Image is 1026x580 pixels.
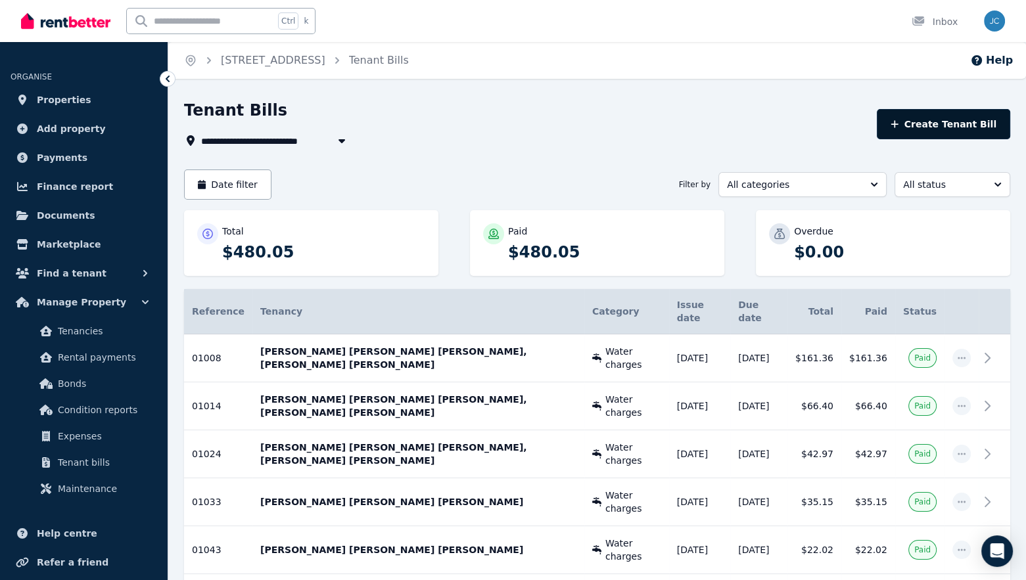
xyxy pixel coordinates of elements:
[730,334,787,382] td: [DATE]
[11,549,157,575] a: Refer a friend
[914,545,931,555] span: Paid
[11,72,52,81] span: ORGANISE
[192,449,222,459] span: 01024
[679,179,711,190] span: Filter by
[787,478,841,526] td: $35.15
[58,402,147,418] span: Condition reports
[11,202,157,229] a: Documents
[16,397,152,423] a: Condition reports
[192,353,222,363] span: 01008
[37,121,106,137] span: Add property
[192,401,222,411] span: 01014
[16,370,152,397] a: Bonds
[252,289,584,334] th: Tenancy
[221,54,325,66] a: [STREET_ADDRESS]
[841,382,895,430] td: $66.40
[11,116,157,142] a: Add property
[914,497,931,507] span: Paid
[912,15,958,28] div: Inbox
[11,231,157,257] a: Marketplace
[349,54,409,66] a: Tenant Bills
[508,242,711,263] p: $480.05
[669,526,730,574] td: [DATE]
[895,289,944,334] th: Status
[168,42,425,79] nav: Breadcrumb
[37,236,101,252] span: Marketplace
[605,537,661,563] span: Water charges
[260,543,576,556] p: [PERSON_NAME] [PERSON_NAME] [PERSON_NAME]
[787,334,841,382] td: $161.36
[16,423,152,449] a: Expenses
[794,225,833,238] p: Overdue
[37,208,95,223] span: Documents
[184,100,287,121] h1: Tenant Bills
[222,225,244,238] p: Total
[37,92,91,108] span: Properties
[21,11,110,31] img: RentBetter
[970,53,1013,68] button: Help
[718,172,887,197] button: All categories
[605,345,661,371] span: Water charges
[584,289,669,334] th: Category
[914,449,931,459] span: Paid
[787,526,841,574] td: $22.02
[16,318,152,344] a: Tenancies
[914,401,931,411] span: Paid
[730,289,787,334] th: Due date
[877,109,1010,139] button: Create Tenant Bill
[669,334,730,382] td: [DATE]
[841,430,895,478] td: $42.97
[981,535,1013,567] div: Open Intercom Messenger
[192,306,245,317] span: Reference
[16,449,152,476] a: Tenant bills
[58,323,147,339] span: Tenancies
[260,393,576,419] p: [PERSON_NAME] [PERSON_NAME] [PERSON_NAME], [PERSON_NAME] [PERSON_NAME]
[11,173,157,200] a: Finance report
[895,172,1010,197] button: All status
[730,382,787,430] td: [DATE]
[787,382,841,430] td: $66.40
[260,495,576,508] p: [PERSON_NAME] [PERSON_NAME] [PERSON_NAME]
[669,430,730,478] td: [DATE]
[16,476,152,502] a: Maintenance
[278,12,298,30] span: Ctrl
[669,478,730,526] td: [DATE]
[192,545,222,555] span: 01043
[11,145,157,171] a: Payments
[605,393,661,419] span: Water charges
[37,179,113,194] span: Finance report
[16,344,152,370] a: Rental payments
[787,289,841,334] th: Total
[184,169,271,200] button: Date filter
[37,525,97,541] span: Help centre
[37,554,108,570] span: Refer a friend
[11,520,157,547] a: Help centre
[787,430,841,478] td: $42.97
[841,478,895,526] td: $35.15
[37,265,106,281] span: Find a tenant
[11,289,157,315] button: Manage Property
[260,345,576,371] p: [PERSON_NAME] [PERSON_NAME] [PERSON_NAME], [PERSON_NAME] [PERSON_NAME]
[669,382,730,430] td: [DATE]
[841,289,895,334] th: Paid
[984,11,1005,32] img: Jessica Calpak
[841,526,895,574] td: $22.02
[304,16,308,26] span: k
[37,294,126,310] span: Manage Property
[37,150,87,166] span: Payments
[58,481,147,497] span: Maintenance
[605,441,661,467] span: Water charges
[730,478,787,526] td: [DATE]
[11,87,157,113] a: Properties
[605,489,661,515] span: Water charges
[58,349,147,365] span: Rental payments
[58,455,147,470] span: Tenant bills
[914,353,931,363] span: Paid
[669,289,730,334] th: Issue date
[222,242,425,263] p: $480.05
[730,526,787,574] td: [DATE]
[841,334,895,382] td: $161.36
[58,376,147,391] span: Bonds
[727,178,860,191] span: All categories
[794,242,997,263] p: $0.00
